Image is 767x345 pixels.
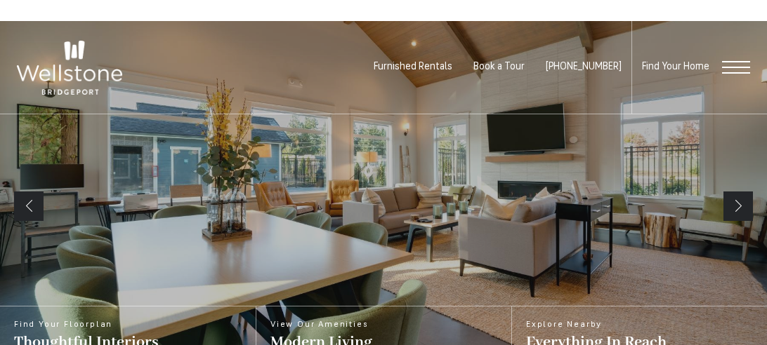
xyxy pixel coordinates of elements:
[642,62,709,72] a: Find Your Home
[546,62,622,72] span: [PHONE_NUMBER]
[723,191,753,221] a: Next
[526,320,667,329] span: Explore Nearby
[14,320,159,329] span: Find Your Floorplan
[546,62,622,72] a: Call Us at (253) 642-8681
[722,61,750,74] button: Open Menu
[374,62,452,72] a: Furnished Rentals
[14,191,44,221] a: Previous
[17,41,122,95] img: Wellstone
[473,62,525,72] a: Book a Tour
[270,320,372,329] span: View Our Amenities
